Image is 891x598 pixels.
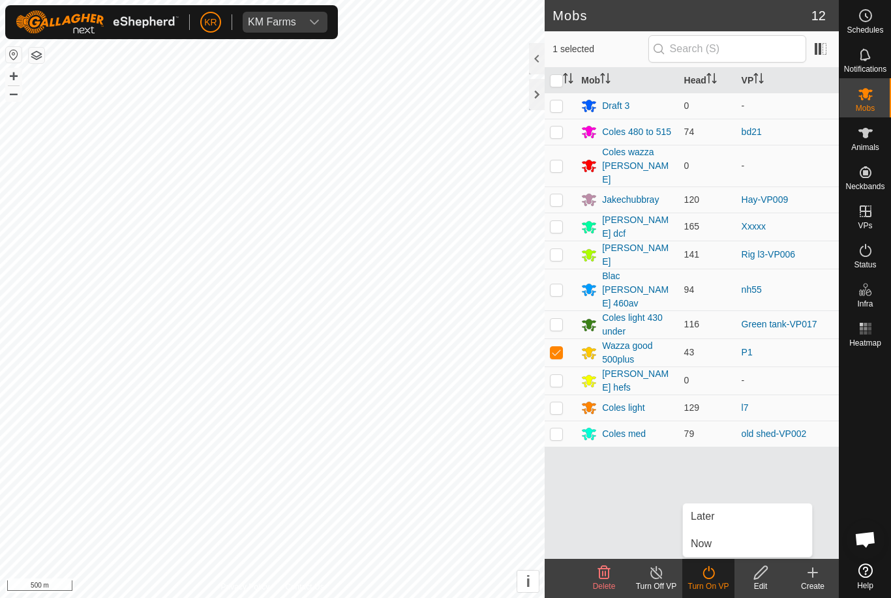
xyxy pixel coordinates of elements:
a: Help [839,558,891,595]
span: 116 [684,319,699,329]
a: Xxxxx [742,221,766,232]
button: – [6,85,22,101]
span: Infra [857,300,873,308]
span: Notifications [844,65,886,73]
div: Coles light 430 under [602,311,673,338]
input: Search (S) [648,35,806,63]
span: Help [857,582,873,590]
a: bd21 [742,127,762,137]
span: 12 [811,6,826,25]
span: 141 [684,249,699,260]
div: dropdown trigger [301,12,327,33]
span: Delete [593,582,616,591]
p-sorticon: Activate to sort [563,75,573,85]
span: 79 [684,428,695,439]
a: Hay-VP009 [742,194,789,205]
p-sorticon: Activate to sort [753,75,764,85]
span: Animals [851,143,879,151]
span: 0 [684,100,689,111]
td: - [736,93,839,119]
li: Now [683,531,812,557]
a: nh55 [742,284,762,295]
a: Privacy Policy [221,581,270,593]
button: Map Layers [29,48,44,63]
p-sorticon: Activate to sort [706,75,717,85]
div: Coles light [602,401,644,415]
span: 94 [684,284,695,295]
span: Mobs [856,104,875,112]
div: Create [787,580,839,592]
div: Coles 480 to 515 [602,125,671,139]
h2: Mobs [552,8,811,23]
span: KM Farms [243,12,301,33]
div: Coles wazza [PERSON_NAME] [602,145,673,187]
span: 74 [684,127,695,137]
span: 129 [684,402,699,413]
li: Later [683,503,812,530]
img: Gallagher Logo [16,10,179,34]
button: i [517,571,539,592]
span: Now [691,536,712,552]
div: [PERSON_NAME] dcf [602,213,673,241]
span: 165 [684,221,699,232]
a: Rig l3-VP006 [742,249,796,260]
button: Reset Map [6,47,22,63]
div: [PERSON_NAME] hefs [602,367,673,395]
td: - [736,145,839,187]
div: Wazza good 500plus [602,339,673,366]
div: Turn Off VP [630,580,682,592]
a: old shed-VP002 [742,428,807,439]
span: Neckbands [845,183,884,190]
div: [PERSON_NAME] [602,241,673,269]
span: 120 [684,194,699,205]
th: Mob [576,68,678,93]
span: 0 [684,375,689,385]
div: Turn On VP [682,580,734,592]
button: + [6,68,22,84]
div: Edit [734,580,787,592]
div: Coles med [602,427,646,441]
div: Draft 3 [602,99,629,113]
td: - [736,366,839,395]
a: Open chat [846,520,885,559]
a: Contact Us [285,581,324,593]
span: Status [854,261,876,269]
span: Heatmap [849,339,881,347]
th: Head [679,68,736,93]
a: P1 [742,347,753,357]
span: i [526,573,530,590]
span: 0 [684,160,689,171]
span: Later [691,509,714,524]
div: Blac [PERSON_NAME] 460av [602,269,673,310]
span: KR [204,16,217,29]
div: Jakechubbray [602,193,659,207]
p-sorticon: Activate to sort [600,75,611,85]
div: KM Farms [248,17,296,27]
th: VP [736,68,839,93]
span: 1 selected [552,42,648,56]
span: Schedules [847,26,883,34]
span: 43 [684,347,695,357]
a: l7 [742,402,749,413]
a: Green tank-VP017 [742,319,817,329]
span: VPs [858,222,872,230]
